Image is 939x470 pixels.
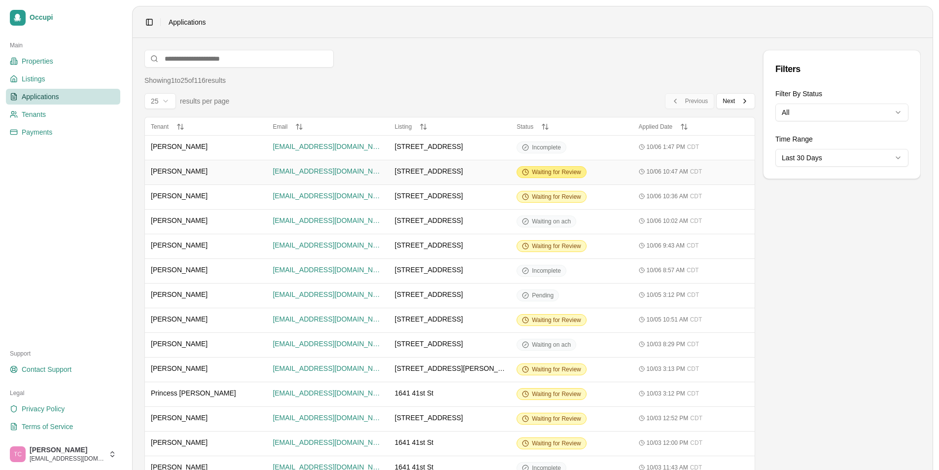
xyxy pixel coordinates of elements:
[716,93,755,109] button: Next
[647,414,689,422] span: 10/03 12:52 PM
[22,56,53,66] span: Properties
[532,144,561,151] span: Incomplete
[180,96,229,106] span: results per page
[690,217,702,225] span: CDT
[6,124,120,140] a: Payments
[532,217,571,225] span: Waiting on ach
[10,446,26,462] img: Trudy Childers
[395,216,463,225] span: [STREET_ADDRESS]
[273,314,383,324] span: [EMAIL_ADDRESS][DOMAIN_NAME]
[395,142,463,151] span: [STREET_ADDRESS]
[273,388,383,398] span: [EMAIL_ADDRESS][DOMAIN_NAME]
[639,123,749,131] button: Applied Date
[395,314,463,324] span: [STREET_ADDRESS]
[690,192,702,200] span: CDT
[151,191,208,201] span: [PERSON_NAME]
[647,192,688,200] span: 10/06 10:36 AM
[6,71,120,87] a: Listings
[395,265,463,275] span: [STREET_ADDRESS]
[6,401,120,417] a: Privacy Policy
[144,75,226,85] div: Showing 1 to 25 of 116 results
[151,142,208,151] span: [PERSON_NAME]
[151,216,208,225] span: [PERSON_NAME]
[775,90,822,98] label: Filter By Status
[273,166,383,176] span: [EMAIL_ADDRESS][DOMAIN_NAME]
[395,437,434,447] span: 1641 41st St
[687,365,699,373] span: CDT
[395,289,463,299] span: [STREET_ADDRESS]
[532,439,581,447] span: Waiting for Review
[151,363,208,373] span: [PERSON_NAME]
[151,123,169,130] span: Tenant
[647,168,688,176] span: 10/06 10:47 AM
[690,414,702,422] span: CDT
[687,266,699,274] span: CDT
[395,191,463,201] span: [STREET_ADDRESS]
[6,107,120,122] a: Tenants
[395,240,463,250] span: [STREET_ADDRESS]
[22,364,71,374] span: Contact Support
[30,455,104,463] span: [EMAIL_ADDRESS][DOMAIN_NAME]
[690,168,702,176] span: CDT
[532,193,581,201] span: Waiting for Review
[273,240,383,250] span: [EMAIL_ADDRESS][DOMAIN_NAME]
[6,346,120,362] div: Support
[22,74,45,84] span: Listings
[532,415,581,423] span: Waiting for Review
[6,89,120,105] a: Applications
[690,316,702,324] span: CDT
[395,123,412,130] span: Listing
[22,109,46,119] span: Tenants
[647,316,688,324] span: 10/05 10:51 AM
[273,339,383,349] span: [EMAIL_ADDRESS][DOMAIN_NAME]
[775,135,813,143] label: Time Range
[273,123,287,130] span: Email
[273,363,383,373] span: [EMAIL_ADDRESS][DOMAIN_NAME]
[6,53,120,69] a: Properties
[22,404,65,414] span: Privacy Policy
[395,413,463,423] span: [STREET_ADDRESS]
[647,390,685,398] span: 10/03 3:12 PM
[30,13,116,22] span: Occupi
[647,439,689,447] span: 10/03 12:00 PM
[395,123,505,131] button: Listing
[6,6,120,30] a: Occupi
[273,142,383,151] span: [EMAIL_ADDRESS][DOMAIN_NAME]
[151,240,208,250] span: [PERSON_NAME]
[775,62,908,76] div: Filters
[151,166,208,176] span: [PERSON_NAME]
[6,442,120,466] button: Trudy Childers[PERSON_NAME][EMAIL_ADDRESS][DOMAIN_NAME]
[395,339,463,349] span: [STREET_ADDRESS]
[532,267,561,275] span: Incomplete
[151,388,236,398] span: Princess [PERSON_NAME]
[647,266,685,274] span: 10/06 8:57 AM
[639,123,673,130] span: Applied Date
[687,242,699,250] span: CDT
[532,341,571,349] span: Waiting on ach
[151,413,208,423] span: [PERSON_NAME]
[273,216,383,225] span: [EMAIL_ADDRESS][DOMAIN_NAME]
[647,365,685,373] span: 10/03 3:13 PM
[151,339,208,349] span: [PERSON_NAME]
[151,265,208,275] span: [PERSON_NAME]
[532,291,554,299] span: Pending
[690,439,702,447] span: CDT
[723,97,735,105] span: Next
[532,365,581,373] span: Waiting for Review
[169,17,206,27] span: Applications
[647,291,685,299] span: 10/05 3:12 PM
[273,123,383,131] button: Email
[6,362,120,377] a: Contact Support
[6,385,120,401] div: Legal
[517,123,626,131] button: Status
[532,242,581,250] span: Waiting for Review
[647,217,688,225] span: 10/06 10:02 AM
[687,291,699,299] span: CDT
[395,388,434,398] span: 1641 41st St
[151,314,208,324] span: [PERSON_NAME]
[647,340,685,348] span: 10/03 8:29 PM
[169,17,206,27] nav: breadcrumb
[151,437,208,447] span: [PERSON_NAME]
[687,390,699,398] span: CDT
[22,92,59,102] span: Applications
